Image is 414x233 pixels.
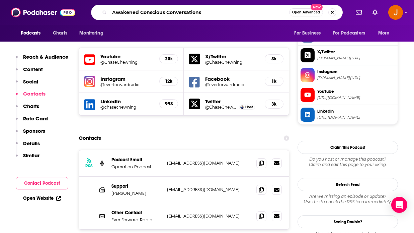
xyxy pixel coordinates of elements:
[111,157,162,163] p: Podcast Email
[23,54,68,60] p: Reach & Audience
[167,213,251,219] p: [EMAIL_ADDRESS][DOMAIN_NAME]
[165,78,172,84] h5: 12k
[111,164,162,170] p: Operation Podcast
[53,28,67,38] span: Charts
[294,28,321,38] span: For Business
[292,11,320,14] span: Open Advanced
[388,5,403,20] span: Logged in as justine87181
[289,27,329,40] button: open menu
[23,128,45,134] p: Sponsors
[298,194,398,205] div: Are we missing an episode or update? Use this to check the RSS feed immediately.
[205,76,259,82] h5: Facebook
[317,49,395,55] span: X/Twitter
[317,95,395,100] span: https://www.youtube.com/@ChaseChewning
[111,190,162,196] p: [PERSON_NAME]
[270,101,278,107] h5: 3k
[23,66,43,72] p: Content
[23,78,38,85] p: Social
[388,5,403,20] button: Show profile menu
[378,28,390,38] span: More
[79,132,101,144] h2: Contacts
[111,183,162,189] p: Support
[23,103,39,109] p: Charts
[165,101,172,107] h5: 993
[374,27,398,40] button: open menu
[298,157,398,162] span: Do you host or manage this podcast?
[100,105,154,110] a: @chasechewning
[301,68,395,82] a: Instagram[DOMAIN_NAME][URL]
[100,98,154,105] h5: LinkedIn
[16,54,68,66] button: Reach & Audience
[75,27,112,40] button: open menu
[23,115,48,122] p: Rate Card
[16,115,48,128] button: Rate Card
[23,195,61,201] a: Open Website
[388,5,403,20] img: User Profile
[205,105,237,110] a: @ChaseChewning
[23,91,46,97] p: Contacts
[245,105,253,109] span: Host
[109,7,289,18] input: Search podcasts, credits, & more...
[84,76,95,87] img: iconImage
[301,88,395,102] a: YouTube[URL][DOMAIN_NAME]
[111,210,162,216] p: Other Contact
[311,4,323,10] span: New
[16,78,38,91] button: Social
[100,82,154,87] a: @everforwardradio
[79,28,103,38] span: Monitoring
[205,60,259,65] a: @ChaseChewning
[11,6,75,19] img: Podchaser - Follow, Share and Rate Podcasts
[16,128,45,140] button: Sponsors
[353,7,364,18] a: Show notifications dropdown
[391,197,407,213] div: Open Intercom Messenger
[85,163,93,169] h3: RSS
[91,5,343,20] div: Search podcasts, credits, & more...
[167,187,251,192] p: [EMAIL_ADDRESS][DOMAIN_NAME]
[100,76,154,82] h5: Instagram
[329,27,375,40] button: open menu
[23,152,39,159] p: Similar
[16,140,40,153] button: Details
[270,56,278,62] h5: 3k
[16,66,43,78] button: Content
[23,140,40,147] p: Details
[21,28,40,38] span: Podcasts
[317,115,395,120] span: https://www.linkedin.com/in/chasechewning
[205,98,259,105] h5: Twitter
[270,78,278,84] h5: 1k
[298,141,398,154] button: Claim This Podcast
[298,178,398,191] button: Refresh Feed
[100,53,154,60] h5: Youtube
[240,105,244,109] img: Chase Chewning
[289,8,323,16] button: Open AdvancedNew
[205,53,259,60] h5: X/Twitter
[16,152,39,165] button: Similar
[370,7,380,18] a: Show notifications dropdown
[16,177,68,189] button: Contact Podcast
[317,89,395,95] span: YouTube
[298,157,398,167] div: Claim and edit this page to your liking.
[317,75,395,80] span: instagram.com/everforwardradio
[317,108,395,114] span: Linkedin
[301,48,395,62] a: X/Twitter[DOMAIN_NAME][URL]
[111,217,162,223] p: Ever Forward Radio
[167,160,251,166] p: [EMAIL_ADDRESS][DOMAIN_NAME]
[100,60,154,65] h5: @ChaseChewning
[317,69,395,75] span: Instagram
[333,28,365,38] span: For Podcasters
[16,103,39,115] button: Charts
[16,91,46,103] button: Contacts
[205,82,259,87] a: @everforwardradio
[317,56,395,61] span: twitter.com/ChaseChewning
[301,108,395,122] a: Linkedin[URL][DOMAIN_NAME]
[49,27,71,40] a: Charts
[165,56,172,62] h5: 20k
[298,215,398,228] a: Seeing Double?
